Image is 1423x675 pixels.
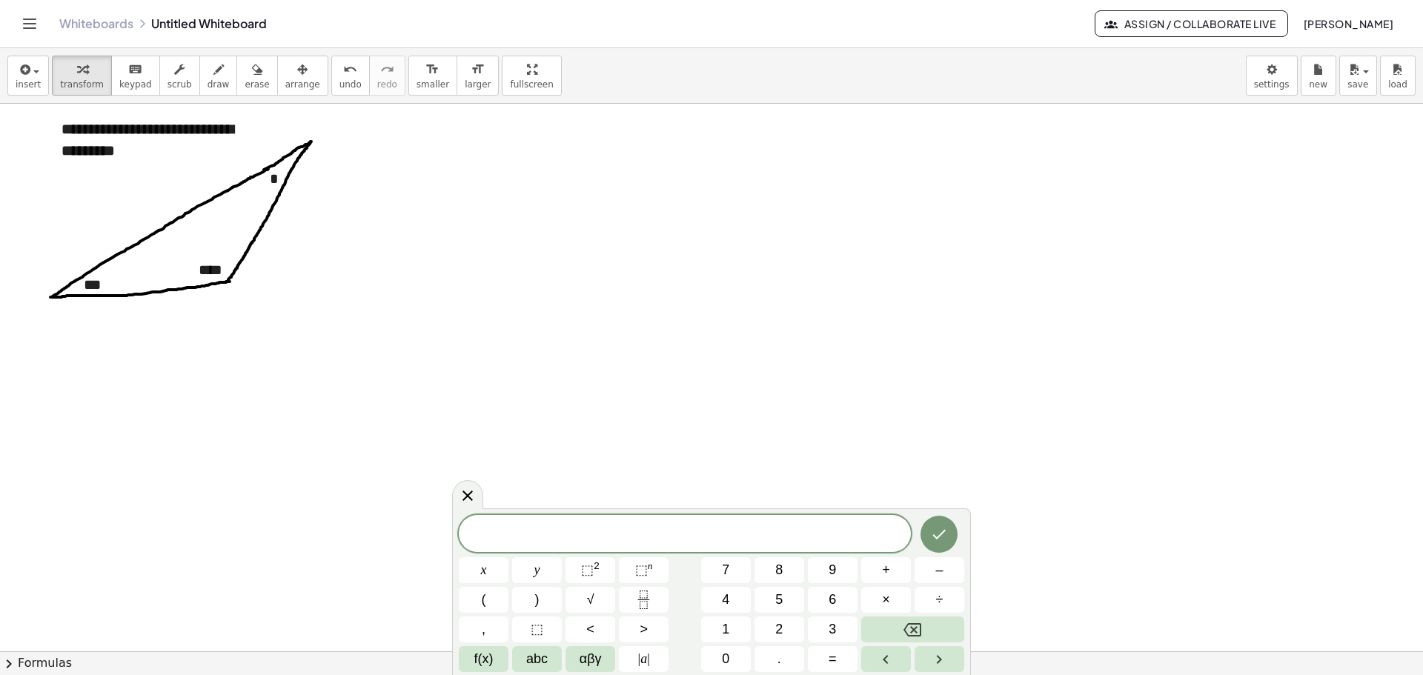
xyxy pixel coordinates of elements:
button: x [459,557,508,583]
button: scrub [159,56,200,96]
span: ⬚ [581,562,594,577]
button: Times [861,587,911,613]
button: Absolute value [619,646,669,672]
span: 6 [829,590,836,610]
button: ( [459,587,508,613]
span: + [882,560,890,580]
button: redoredo [369,56,405,96]
button: settings [1246,56,1298,96]
button: 8 [754,557,804,583]
span: fullscreen [510,79,553,90]
span: undo [339,79,362,90]
button: erase [236,56,277,96]
span: new [1309,79,1327,90]
button: Left arrow [861,646,911,672]
button: Equals [808,646,858,672]
button: fullscreen [502,56,561,96]
button: Toggle navigation [18,12,42,36]
button: Divide [915,587,964,613]
button: arrange [277,56,328,96]
span: ( [482,590,486,610]
button: transform [52,56,112,96]
button: 5 [754,587,804,613]
button: load [1380,56,1416,96]
button: , [459,616,508,642]
button: format_sizesmaller [408,56,457,96]
span: √ [587,590,594,610]
span: = [829,649,837,669]
span: a [638,649,650,669]
span: scrub [167,79,192,90]
button: 3 [808,616,858,642]
span: keypad [119,79,152,90]
sup: 2 [594,560,600,571]
span: ⬚ [635,562,648,577]
button: format_sizelarger [457,56,499,96]
button: Placeholder [512,616,562,642]
button: 2 [754,616,804,642]
button: 9 [808,557,858,583]
span: load [1388,79,1407,90]
i: format_size [471,61,485,79]
span: smaller [417,79,449,90]
button: Done [921,516,958,553]
button: Greater than [619,616,669,642]
span: erase [245,79,269,90]
button: draw [199,56,238,96]
button: 7 [701,557,751,583]
span: 2 [775,619,783,639]
button: Alphabet [512,646,562,672]
span: – [935,560,943,580]
button: Square root [565,587,615,613]
span: . [777,649,781,669]
span: 8 [775,560,783,580]
span: , [482,619,485,639]
button: undoundo [331,56,370,96]
button: Greek alphabet [565,646,615,672]
button: 1 [701,616,751,642]
span: draw [208,79,230,90]
span: ÷ [936,590,943,610]
button: 0 [701,646,751,672]
i: undo [343,61,357,79]
button: Backspace [861,616,964,642]
span: 1 [722,619,729,639]
span: αβγ [580,649,602,669]
span: ) [535,590,540,610]
i: redo [380,61,394,79]
button: 4 [701,587,751,613]
span: Assign / Collaborate Live [1107,17,1276,30]
span: transform [60,79,104,90]
button: Squared [565,557,615,583]
button: 6 [808,587,858,613]
button: insert [7,56,49,96]
button: Plus [861,557,911,583]
i: format_size [425,61,439,79]
button: Superscript [619,557,669,583]
span: [PERSON_NAME] [1303,17,1393,30]
span: arrange [285,79,320,90]
button: y [512,557,562,583]
span: | [638,651,641,666]
button: Functions [459,646,508,672]
button: Less than [565,616,615,642]
span: redo [377,79,397,90]
span: > [640,619,648,639]
button: Fraction [619,587,669,613]
button: . [754,646,804,672]
button: [PERSON_NAME] [1291,10,1405,37]
span: | [647,651,650,666]
span: 4 [722,590,729,610]
span: × [882,590,890,610]
span: 9 [829,560,836,580]
span: f(x) [474,649,494,669]
span: insert [16,79,41,90]
a: Whiteboards [59,16,133,31]
span: abc [526,649,548,669]
span: settings [1254,79,1290,90]
span: 3 [829,619,836,639]
span: x [481,560,487,580]
sup: n [648,560,653,571]
button: Minus [915,557,964,583]
span: ⬚ [531,619,543,639]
